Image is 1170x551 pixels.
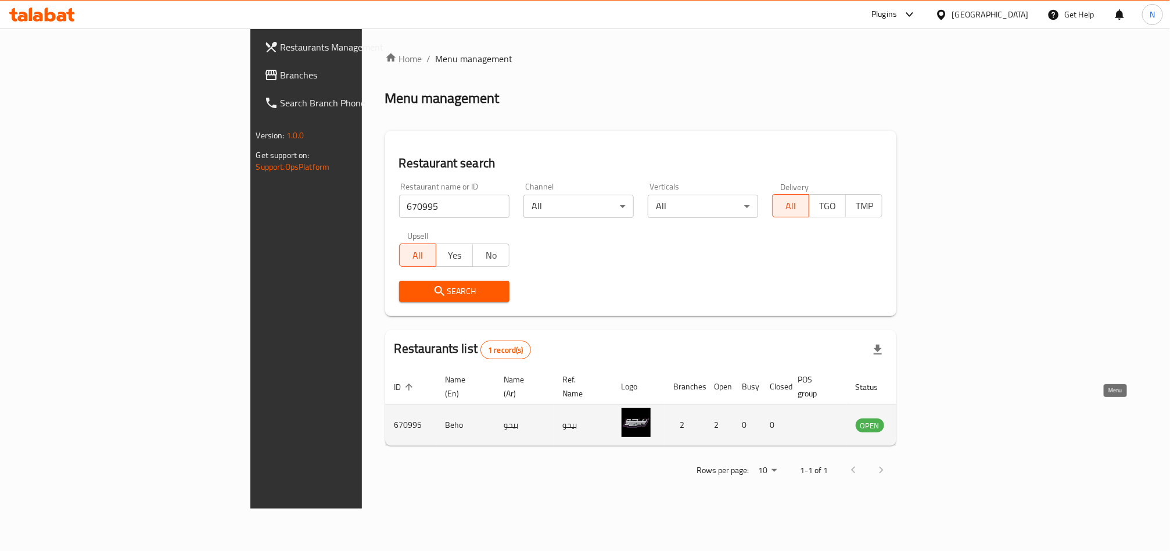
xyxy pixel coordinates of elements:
span: 1.0.0 [286,128,304,143]
span: Ref. Name [563,373,598,400]
img: Beho [622,408,651,437]
span: Version: [256,128,285,143]
div: All [523,195,634,218]
p: 1-1 of 1 [800,463,828,478]
div: OPEN [856,418,884,432]
span: ID [394,380,417,394]
a: Support.OpsPlatform [256,159,330,174]
span: Yes [441,247,468,264]
button: TMP [845,194,882,217]
h2: Menu management [385,89,500,108]
td: Beho [436,405,495,446]
div: Plugins [871,8,897,22]
label: Upsell [407,232,429,240]
a: Restaurants Management [255,33,446,61]
span: Restaurants Management [281,40,436,54]
span: 1 record(s) [481,345,530,356]
span: Menu management [436,52,513,66]
td: بيحو [495,405,554,446]
span: OPEN [856,419,884,432]
span: Get support on: [256,148,310,163]
span: No [478,247,505,264]
button: All [399,244,436,267]
td: 0 [733,405,761,446]
a: Search Branch Phone [255,89,446,117]
p: Rows per page: [697,463,749,478]
h2: Restaurants list [394,340,531,359]
span: TGO [814,198,841,214]
div: All [648,195,758,218]
td: 2 [705,405,733,446]
span: Status [856,380,893,394]
th: Busy [733,369,761,405]
button: Search [399,281,509,302]
th: Closed [761,369,789,405]
button: Yes [436,244,473,267]
button: All [772,194,809,217]
label: Delivery [780,183,809,191]
div: Total records count [480,341,531,359]
span: Name (En) [446,373,481,400]
span: Search Branch Phone [281,96,436,110]
div: Rows per page: [753,462,781,480]
span: All [404,247,432,264]
span: TMP [850,198,878,214]
td: بيحو [554,405,612,446]
nav: breadcrumb [385,52,897,66]
span: Name (Ar) [504,373,540,400]
th: Open [705,369,733,405]
td: 0 [761,405,789,446]
div: [GEOGRAPHIC_DATA] [952,8,1029,21]
th: Branches [665,369,705,405]
a: Branches [255,61,446,89]
button: No [472,244,509,267]
th: Logo [612,369,665,405]
span: N [1150,8,1155,21]
span: POS group [798,373,832,400]
div: Export file [864,336,892,364]
span: Branches [281,68,436,82]
span: All [777,198,805,214]
input: Search for restaurant name or ID.. [399,195,509,218]
table: enhanced table [385,369,948,446]
button: TGO [809,194,846,217]
td: 2 [665,405,705,446]
h2: Restaurant search [399,155,883,172]
span: Search [408,284,500,299]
